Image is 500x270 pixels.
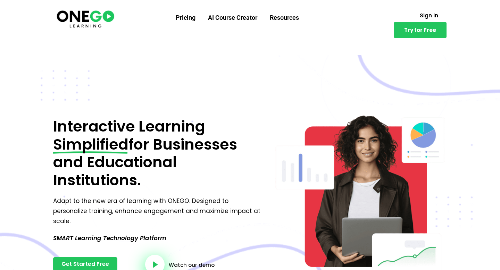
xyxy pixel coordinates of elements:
[53,196,263,226] p: Adapt to the new era of learning with ONEGO. Designed to personalize training, enhance engagement...
[202,9,264,27] a: AI Course Creator
[61,261,109,267] span: Get Started Free
[394,22,447,38] a: Try for Free
[169,9,202,27] a: Pricing
[420,13,438,18] span: Sign in
[169,262,215,268] a: Watch our demo
[404,27,436,33] span: Try for Free
[264,9,305,27] a: Resources
[53,116,205,137] span: Interactive Learning
[53,233,263,243] p: SMART Learning Technology Platform
[411,9,447,22] a: Sign in
[53,136,128,154] span: Simplified
[53,134,237,191] span: for Businesses and Educational Institutions.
